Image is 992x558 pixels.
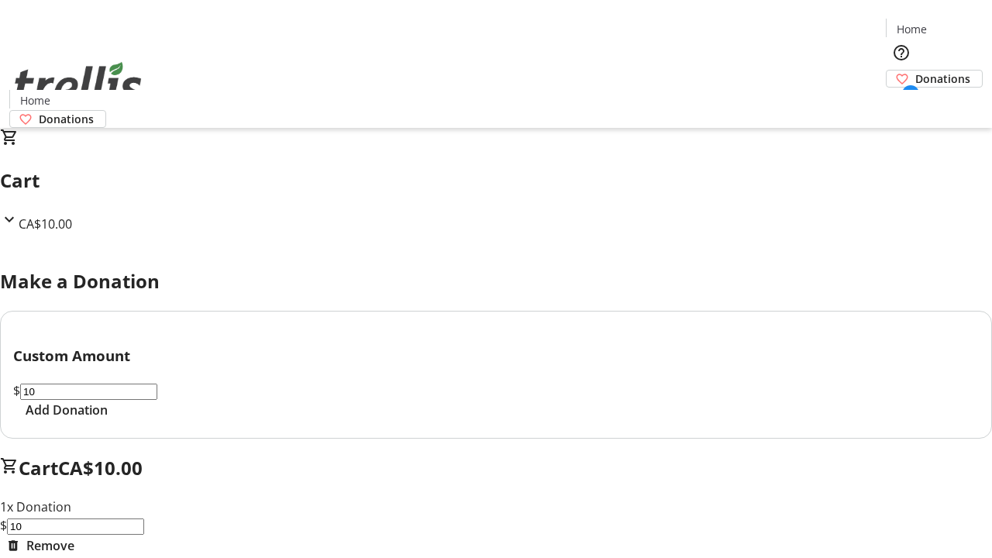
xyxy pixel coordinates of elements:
button: Cart [886,88,917,119]
span: Donations [39,111,94,127]
span: Remove [26,536,74,555]
span: Home [897,21,927,37]
a: Donations [886,70,983,88]
button: Add Donation [13,401,120,419]
a: Home [887,21,936,37]
span: $ [13,382,20,399]
a: Home [10,92,60,108]
h3: Custom Amount [13,345,979,367]
img: Orient E2E Organization j9Ja2GK1b9's Logo [9,45,147,122]
a: Donations [9,110,106,128]
input: Donation Amount [20,384,157,400]
span: Add Donation [26,401,108,419]
span: Donations [915,71,970,87]
span: Home [20,92,50,108]
button: Help [886,37,917,68]
input: Donation Amount [7,518,144,535]
span: CA$10.00 [19,215,72,232]
span: CA$10.00 [58,455,143,480]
